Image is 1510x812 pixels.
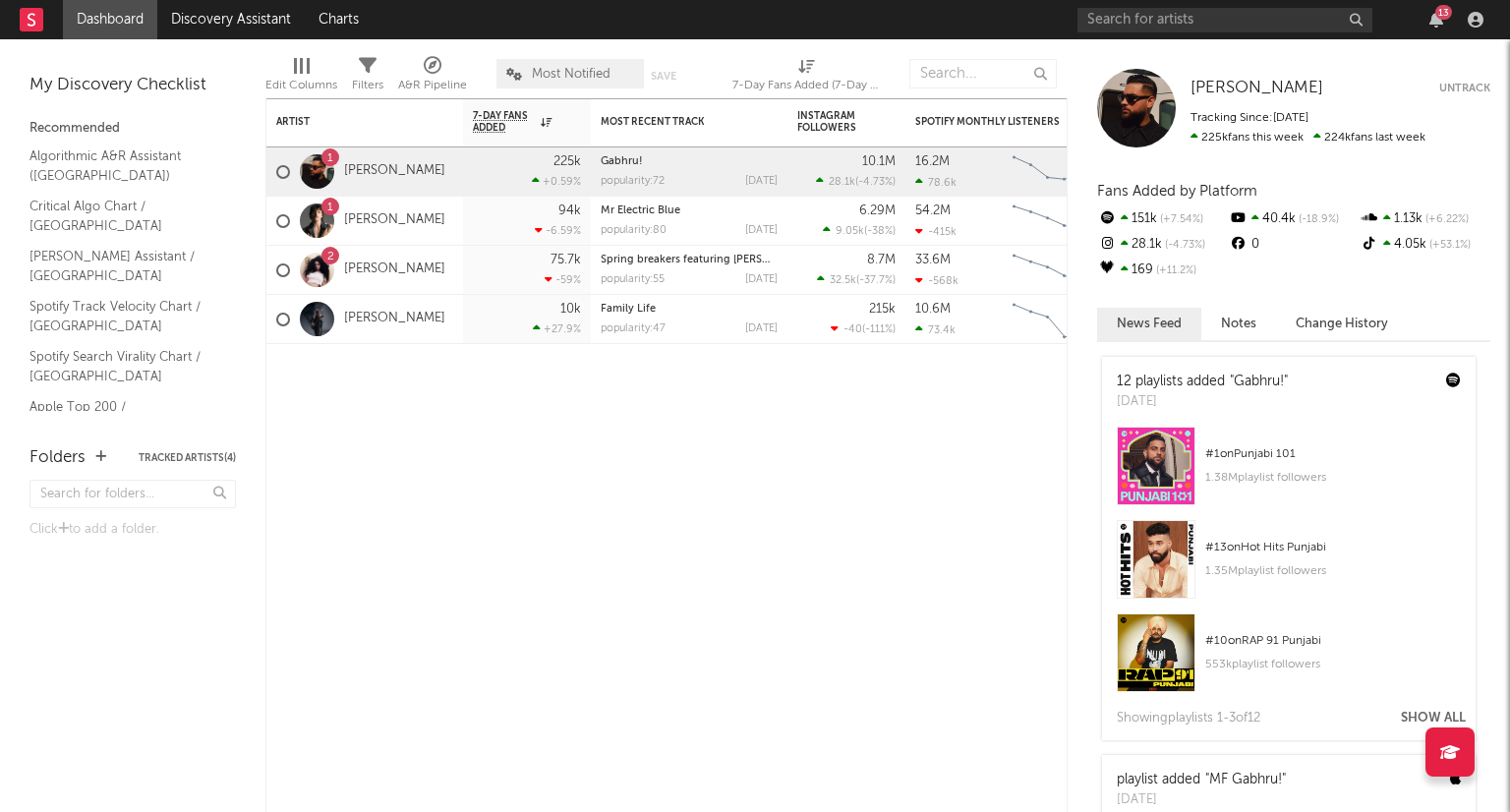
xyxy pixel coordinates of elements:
[601,205,778,216] div: Mr Electric Blue
[532,175,581,188] div: +0.59 %
[732,74,880,97] div: 7-Day Fans Added (7-Day Fans Added)
[1117,770,1286,790] div: playlist added
[909,59,1057,88] input: Search...
[745,323,778,334] div: [DATE]
[265,49,337,106] div: Edit Columns
[344,261,445,278] a: [PERSON_NAME]
[817,273,896,286] div: ( )
[1162,240,1205,251] span: -4.73 %
[352,74,383,97] div: Filters
[1401,712,1466,725] button: Show All
[1153,265,1196,276] span: +11.2 %
[836,226,864,237] span: 9.05k
[533,322,581,335] div: +27.9 %
[601,274,665,285] div: popularity: 55
[29,246,216,286] a: [PERSON_NAME] Assistant / [GEOGRAPHIC_DATA]
[823,224,896,237] div: ( )
[29,145,216,186] a: Algorithmic A&R Assistant ([GEOGRAPHIC_DATA])
[1097,258,1228,283] div: 169
[558,204,581,217] div: 94k
[732,49,880,106] div: 7-Day Fans Added (7-Day Fans Added)
[1423,214,1469,225] span: +6.22 %
[601,225,667,236] div: popularity: 80
[1426,240,1471,251] span: +53.1 %
[1205,653,1461,676] div: 553k playlist followers
[1205,536,1461,559] div: # 13 on Hot Hits Punjabi
[1097,308,1201,340] button: News Feed
[797,110,866,134] div: Instagram Followers
[473,110,536,134] span: 7-Day Fans Added
[1276,308,1408,340] button: Change History
[29,74,236,97] div: My Discovery Checklist
[1077,8,1372,32] input: Search for artists
[915,155,950,168] div: 16.2M
[139,453,236,463] button: Tracked Artists(4)
[398,49,467,106] div: A&R Pipeline
[829,177,855,188] span: 28.1k
[1097,232,1228,258] div: 28.1k
[1205,442,1461,466] div: # 1 on Punjabi 101
[29,446,86,470] div: Folders
[867,226,893,237] span: -38 %
[601,304,656,315] a: Family Life
[745,176,778,187] div: [DATE]
[601,323,666,334] div: popularity: 47
[1360,232,1490,258] div: 4.05k
[1201,308,1276,340] button: Notes
[915,176,957,189] div: 78.6k
[1102,613,1476,707] a: #10onRAP 91 Punjabi553kplaylist followers
[1117,790,1286,810] div: [DATE]
[1228,206,1359,232] div: 40.4k
[831,322,896,335] div: ( )
[545,273,581,286] div: -59 %
[915,303,951,316] div: 10.6M
[276,116,424,128] div: Artist
[915,274,958,287] div: -568k
[29,518,236,542] div: Click to add a folder.
[1191,112,1308,124] span: Tracking Since: [DATE]
[869,303,896,316] div: 215k
[915,225,957,238] div: -415k
[29,346,216,386] a: Spotify Search Virality Chart / [GEOGRAPHIC_DATA]
[29,396,216,436] a: Apple Top 200 / [GEOGRAPHIC_DATA]
[29,296,216,336] a: Spotify Track Velocity Chart / [GEOGRAPHIC_DATA]
[352,49,383,106] div: Filters
[601,176,665,187] div: popularity: 72
[265,74,337,97] div: Edit Columns
[398,74,467,97] div: A&R Pipeline
[601,205,680,216] a: Mr Electric Blue
[1191,132,1304,144] span: 225k fans this week
[859,204,896,217] div: 6.29M
[601,255,819,265] a: Spring breakers featuring [PERSON_NAME]
[1296,214,1339,225] span: -18.9 %
[601,116,748,128] div: Most Recent Track
[1004,147,1092,197] svg: Chart title
[344,212,445,229] a: [PERSON_NAME]
[1205,629,1461,653] div: # 10 on RAP 91 Punjabi
[858,177,893,188] span: -4.73 %
[915,254,951,266] div: 33.6M
[1102,427,1476,520] a: #1onPunjabi 1011.38Mplaylist followers
[1435,5,1452,20] div: 13
[651,71,676,82] button: Save
[843,324,862,335] span: -40
[758,112,778,132] button: Filter by Most Recent Track
[1157,214,1203,225] span: +7.54 %
[601,156,643,167] a: Gabhru!
[434,112,453,132] button: Filter by Artist
[344,163,445,180] a: [PERSON_NAME]
[1102,520,1476,613] a: #13onHot Hits Punjabi1.35Mplaylist followers
[561,112,581,132] button: Filter by 7-Day Fans Added
[29,196,216,236] a: Critical Algo Chart / [GEOGRAPHIC_DATA]
[1360,206,1490,232] div: 1.13k
[601,255,778,265] div: Spring breakers featuring kesha
[1191,80,1323,96] span: [PERSON_NAME]
[915,116,1063,128] div: Spotify Monthly Listeners
[915,323,956,336] div: 73.4k
[859,275,893,286] span: -37.7 %
[1191,132,1425,144] span: 224k fans last week
[1205,773,1286,786] a: "MF Gabhru!"
[1228,232,1359,258] div: 0
[867,254,896,266] div: 8.7M
[1205,559,1461,583] div: 1.35M playlist followers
